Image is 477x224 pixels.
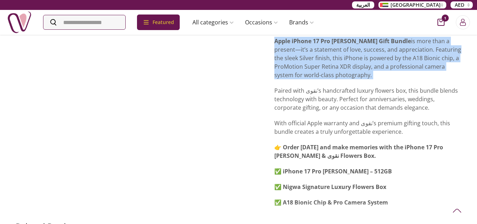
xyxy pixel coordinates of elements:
button: cart-button [437,19,445,26]
p: Paired with نقوى’s handcrafted luxury flowers box, this bundle blends technology with beauty. Per... [274,86,462,112]
div: Featured [137,15,180,30]
a: All categories [187,15,239,29]
input: Search [43,15,125,29]
span: العربية [356,1,370,8]
span: [GEOGRAPHIC_DATA] [390,1,441,8]
a: Brands [284,15,320,29]
a: Occasions [239,15,284,29]
p: With official Apple warranty and نقوى’s premium gifting touch, this bundle creates a truly unforg... [274,119,462,136]
button: Login [456,15,470,29]
img: arrow [453,206,461,215]
strong: 👉 Order [DATE] and make memories with the iPhone 17 Pro [PERSON_NAME] & نقوى Flowers Box. [274,143,443,160]
button: [GEOGRAPHIC_DATA] [378,1,446,8]
span: 1 [442,15,449,22]
span: AED [455,1,464,8]
strong: ✅ Nigwa Signature Luxury Flowers Box [274,183,386,191]
strong: ✅ A18 Bionic Chip & Pro Camera System [274,199,388,206]
strong: Apple iPhone 17 Pro [PERSON_NAME] Gift Bundle [274,37,411,45]
strong: ✅ iPhone 17 Pro [PERSON_NAME] – 512GB [274,167,392,175]
img: Nigwa-uae-gifts [7,10,32,35]
img: Arabic_dztd3n.png [380,3,388,7]
button: AED [451,1,473,8]
p: is more than a present—it’s a statement of love, success, and appreciation. Featuring the sleek S... [274,37,462,79]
